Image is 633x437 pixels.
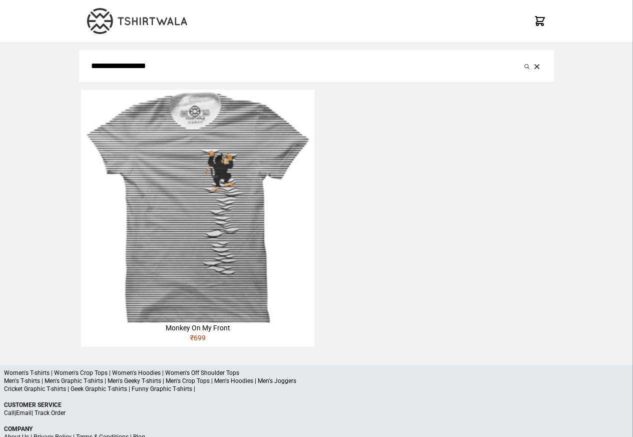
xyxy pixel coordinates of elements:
[16,409,32,416] a: Email
[81,90,314,347] a: Monkey On My Front₹699
[81,333,314,347] div: ₹ 699
[4,377,629,385] p: Men's T-shirts | Men's Graphic T-shirts | Men's Geeky T-shirts | Men's Crop Tops | Men's Hoodies ...
[4,401,629,409] p: Customer Service
[532,60,542,72] button: Clear the search query.
[35,409,66,416] a: Track Order
[4,385,629,393] p: Cricket Graphic T-shirts | Geek Graphic T-shirts | Funny Graphic T-shirts |
[4,425,629,433] p: Company
[4,409,15,416] a: Call
[4,409,629,417] p: | |
[81,323,314,333] div: Monkey On My Front
[87,8,187,34] img: TW-LOGO-400-104.png
[81,90,314,323] img: monkey-climbing-320x320.jpg
[4,369,629,377] p: Women's T-shirts | Women's Crop Tops | Women's Hoodies | Women's Off Shoulder Tops
[522,60,532,72] button: Submit your search query.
